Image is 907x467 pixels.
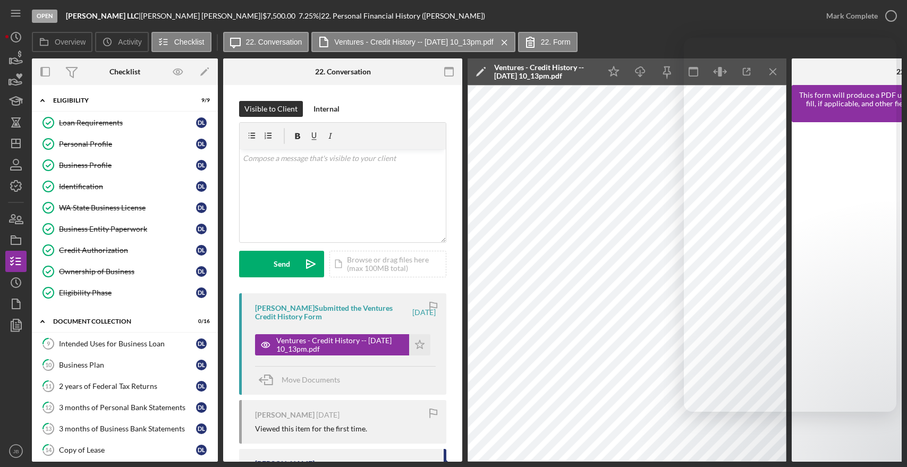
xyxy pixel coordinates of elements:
a: Ownership of BusinessDL [37,261,213,282]
button: Send [239,251,324,277]
label: Overview [55,38,86,46]
div: Ventures - Credit History -- [DATE] 10_13pm.pdf [494,63,595,80]
label: Ventures - Credit History -- [DATE] 10_13pm.pdf [334,38,493,46]
iframe: Intercom live chat [871,420,896,446]
a: Personal ProfileDL [37,133,213,155]
div: D L [196,360,207,370]
div: Document Collection [53,318,183,325]
div: 7.25 % [299,12,319,20]
div: Send [274,251,290,277]
label: 22. Form [541,38,571,46]
button: 22. Conversation [223,32,309,52]
div: Viewed this item for the first time. [255,424,367,433]
tspan: 11 [45,383,52,389]
button: Ventures - Credit History -- [DATE] 10_13pm.pdf [311,32,515,52]
div: 0 / 16 [191,318,210,325]
time: 2025-08-01 02:11 [316,411,340,419]
a: IdentificationDL [37,176,213,197]
tspan: 13 [45,425,52,432]
button: Internal [308,101,345,117]
button: Activity [95,32,148,52]
tspan: 12 [45,404,52,411]
div: Ventures - Credit History -- [DATE] 10_13pm.pdf [276,336,404,353]
label: Checklist [174,38,205,46]
div: D L [196,402,207,413]
div: D L [196,287,207,298]
div: | [66,12,141,20]
label: 22. Conversation [246,38,302,46]
a: Business Entity PaperworkDL [37,218,213,240]
div: 9 / 9 [191,97,210,104]
time: 2025-08-01 02:13 [412,308,436,317]
div: 22. Conversation [315,67,371,76]
label: Activity [118,38,141,46]
div: D L [196,245,207,256]
div: [PERSON_NAME] [PERSON_NAME] | [141,12,262,20]
div: D L [196,117,207,128]
button: 22. Form [518,32,578,52]
div: D L [196,160,207,171]
a: 123 months of Personal Bank StatementsDL [37,397,213,418]
a: Loan RequirementsDL [37,112,213,133]
b: [PERSON_NAME] LLC [66,11,139,20]
button: Ventures - Credit History -- [DATE] 10_13pm.pdf [255,334,430,355]
div: Copy of Lease [59,446,196,454]
div: [PERSON_NAME] Submitted the Ventures Credit History Form [255,304,411,321]
div: 3 months of Business Bank Statements [59,424,196,433]
div: D L [196,139,207,149]
iframe: Intercom live chat [684,38,896,412]
div: D L [196,202,207,213]
div: Visible to Client [244,101,298,117]
tspan: 14 [45,446,52,453]
div: Business Entity Paperwork [59,225,196,233]
div: Personal Profile [59,140,196,148]
a: 133 months of Business Bank StatementsDL [37,418,213,439]
tspan: 9 [47,340,50,347]
a: Business ProfileDL [37,155,213,176]
div: Business Plan [59,361,196,369]
div: Credit Authorization [59,246,196,254]
a: 112 years of Federal Tax ReturnsDL [37,376,213,397]
span: Move Documents [282,375,340,384]
button: Overview [32,32,92,52]
div: Identification [59,182,196,191]
div: D L [196,381,207,392]
div: 2 years of Federal Tax Returns [59,382,196,390]
div: Loan Requirements [59,118,196,127]
div: | 22. Personal Financial History ([PERSON_NAME]) [319,12,485,20]
button: JB [5,440,27,462]
text: JB [13,448,19,454]
div: 3 months of Personal Bank Statements [59,403,196,412]
a: 9Intended Uses for Business LoanDL [37,333,213,354]
div: D L [196,423,207,434]
div: WA State Business License [59,203,196,212]
div: Internal [313,101,340,117]
div: D L [196,181,207,192]
button: Visible to Client [239,101,303,117]
tspan: 10 [45,361,52,368]
div: [PERSON_NAME] [255,411,315,419]
a: Credit AuthorizationDL [37,240,213,261]
a: 14Copy of LeaseDL [37,439,213,461]
div: Ownership of Business [59,267,196,276]
div: D L [196,445,207,455]
div: D L [196,338,207,349]
button: Mark Complete [816,5,902,27]
div: $7,500.00 [262,12,299,20]
div: D L [196,266,207,277]
div: Eligibility [53,97,183,104]
div: Business Profile [59,161,196,169]
div: Eligibility Phase [59,288,196,297]
button: Move Documents [255,367,351,393]
button: Checklist [151,32,211,52]
a: WA State Business LicenseDL [37,197,213,218]
div: Intended Uses for Business Loan [59,339,196,348]
div: Mark Complete [826,5,878,27]
div: Open [32,10,57,23]
a: 10Business PlanDL [37,354,213,376]
div: Checklist [109,67,140,76]
div: D L [196,224,207,234]
a: Eligibility PhaseDL [37,282,213,303]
